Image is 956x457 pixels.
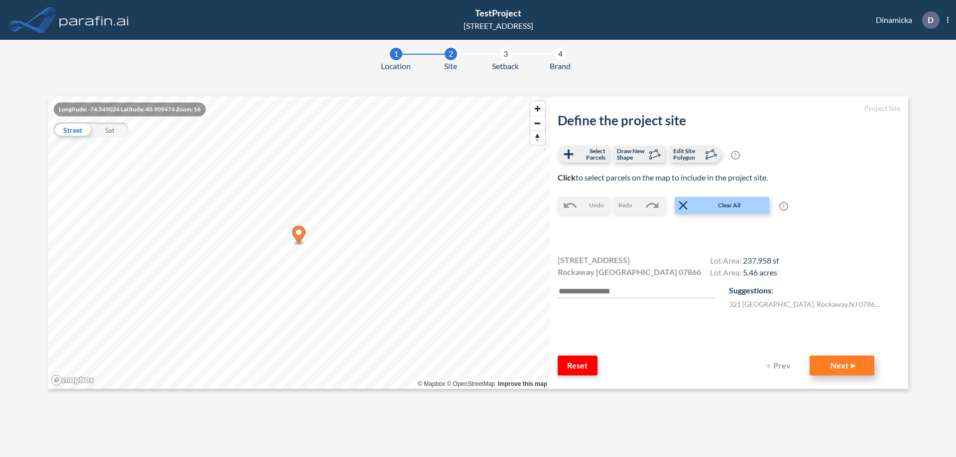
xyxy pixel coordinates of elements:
[779,202,788,211] span: ?
[390,48,402,60] div: 1
[558,197,609,214] button: Undo
[558,113,900,128] h2: Define the project site
[418,380,445,387] a: Mapbox
[475,7,521,18] span: TestProject
[558,173,768,182] span: to select parcels on the map to include in the project site.
[498,380,547,387] a: Improve this map
[613,197,665,214] button: Redo
[731,151,740,160] span: ?
[464,20,533,32] div: [STREET_ADDRESS]
[675,197,769,214] button: Clear All
[760,356,800,375] button: Prev
[554,48,567,60] div: 4
[861,11,949,29] div: Dinamicka
[530,130,545,145] button: Reset bearing to north
[558,173,576,182] b: Click
[691,201,768,210] span: Clear All
[558,266,701,278] span: Rockaway [GEOGRAPHIC_DATA] 07866
[550,60,571,72] span: Brand
[51,374,95,386] a: Mapbox homepage
[710,268,779,279] h4: Lot Area:
[492,60,519,72] span: Setback
[743,268,777,277] span: 5.46 acres
[558,356,597,375] button: Reset
[381,60,411,72] span: Location
[729,299,883,309] label: 321 [GEOGRAPHIC_DATA] , Rockaway , NJ 07866 , US
[673,148,703,161] span: Edit Site Polygon
[54,122,91,137] div: Street
[589,201,604,210] span: Undo
[576,148,605,161] span: Select Parcels
[617,148,646,161] span: Draw New Shape
[499,48,512,60] div: 3
[729,284,900,296] p: Suggestions:
[447,380,495,387] a: OpenStreetMap
[810,356,874,375] button: Next
[54,102,206,116] div: Longitude: -74.549024 Latitude: 40.909474 Zoom: 16
[530,131,545,145] span: Reset bearing to north
[558,254,630,266] span: [STREET_ADDRESS]
[48,96,550,389] canvas: Map
[743,256,779,265] span: 237,958 sf
[558,104,900,113] h5: Project Site
[292,226,306,246] div: Map marker
[710,256,779,268] h4: Lot Area:
[530,116,545,130] button: Zoom out
[444,60,457,72] span: Site
[57,10,131,30] img: logo
[91,122,128,137] div: Sat
[445,48,457,60] div: 2
[618,201,632,210] span: Redo
[530,101,545,116] button: Zoom in
[928,15,934,24] p: D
